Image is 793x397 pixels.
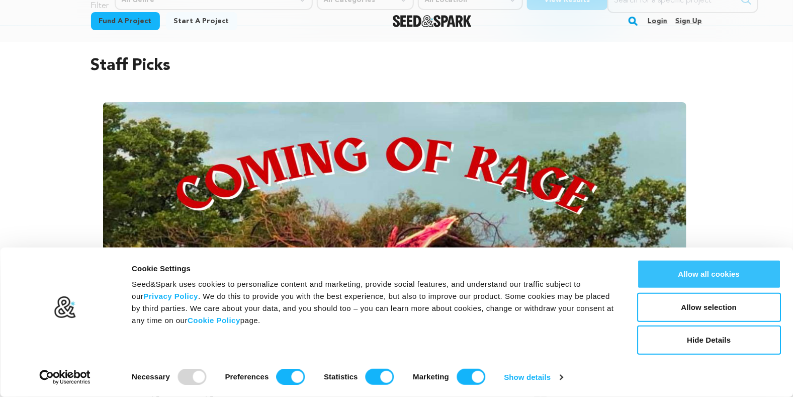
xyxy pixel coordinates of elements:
[54,296,76,319] img: logo
[393,15,472,27] a: Seed&Spark Homepage
[504,370,563,385] a: Show details
[648,13,667,29] a: Login
[637,293,781,322] button: Allow selection
[132,278,614,327] div: Seed&Spark uses cookies to personalize content and marketing, provide social features, and unders...
[166,12,237,30] a: Start a project
[91,12,160,30] a: Fund a project
[225,372,269,381] strong: Preferences
[132,372,170,381] strong: Necessary
[103,102,686,374] img: Coming of Rage image
[393,15,472,27] img: Seed&Spark Logo Dark Mode
[132,263,614,275] div: Cookie Settings
[413,372,449,381] strong: Marketing
[637,260,781,289] button: Allow all cookies
[637,326,781,355] button: Hide Details
[21,370,109,385] a: Usercentrics Cookiebot - opens in a new window
[324,372,358,381] strong: Statistics
[188,316,240,325] a: Cookie Policy
[675,13,702,29] a: Sign up
[143,292,198,300] a: Privacy Policy
[91,54,702,78] h2: Staff Picks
